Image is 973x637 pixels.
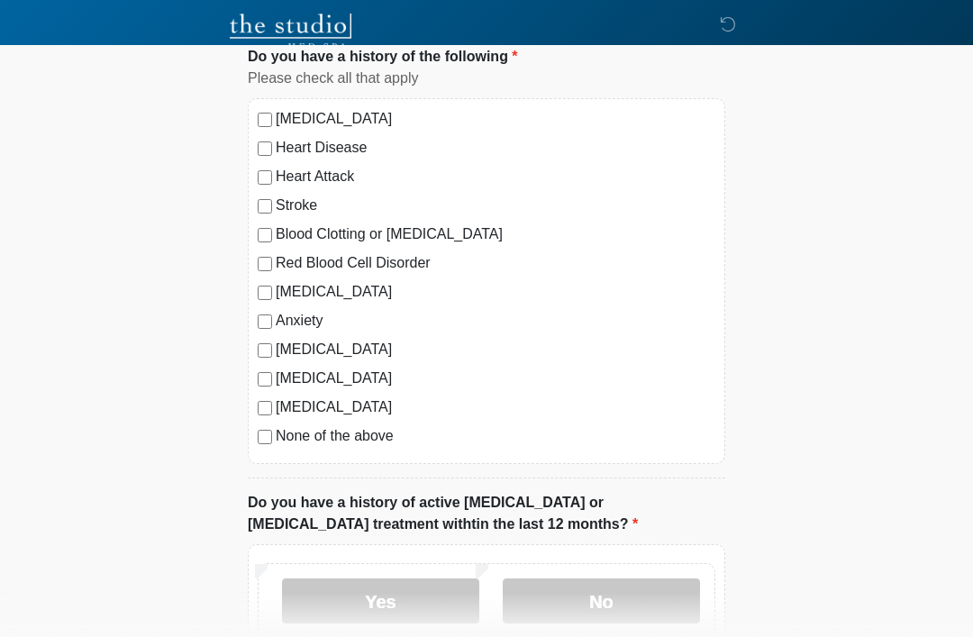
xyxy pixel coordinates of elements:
input: [MEDICAL_DATA] [258,401,272,415]
label: Heart Attack [276,166,715,187]
label: Red Blood Cell Disorder [276,252,715,274]
label: Do you have a history of active [MEDICAL_DATA] or [MEDICAL_DATA] treatment withtin the last 12 mo... [248,492,725,535]
label: None of the above [276,425,715,447]
input: Anxiety [258,314,272,329]
label: [MEDICAL_DATA] [276,368,715,389]
label: [MEDICAL_DATA] [276,281,715,303]
input: None of the above [258,430,272,444]
input: Red Blood Cell Disorder [258,257,272,271]
label: Heart Disease [276,137,715,159]
label: Stroke [276,195,715,216]
label: [MEDICAL_DATA] [276,108,715,130]
input: Stroke [258,199,272,214]
label: Blood Clotting or [MEDICAL_DATA] [276,223,715,245]
label: [MEDICAL_DATA] [276,339,715,360]
div: Please check all that apply [248,68,725,89]
label: [MEDICAL_DATA] [276,396,715,418]
label: No [503,578,700,623]
label: Yes [282,578,479,623]
input: Heart Attack [258,170,272,185]
input: Blood Clotting or [MEDICAL_DATA] [258,228,272,242]
input: [MEDICAL_DATA] [258,343,272,358]
input: [MEDICAL_DATA] [258,372,272,387]
input: [MEDICAL_DATA] [258,113,272,127]
img: The Studio Med Spa Logo [230,14,351,50]
label: Anxiety [276,310,715,332]
input: Heart Disease [258,141,272,156]
input: [MEDICAL_DATA] [258,286,272,300]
